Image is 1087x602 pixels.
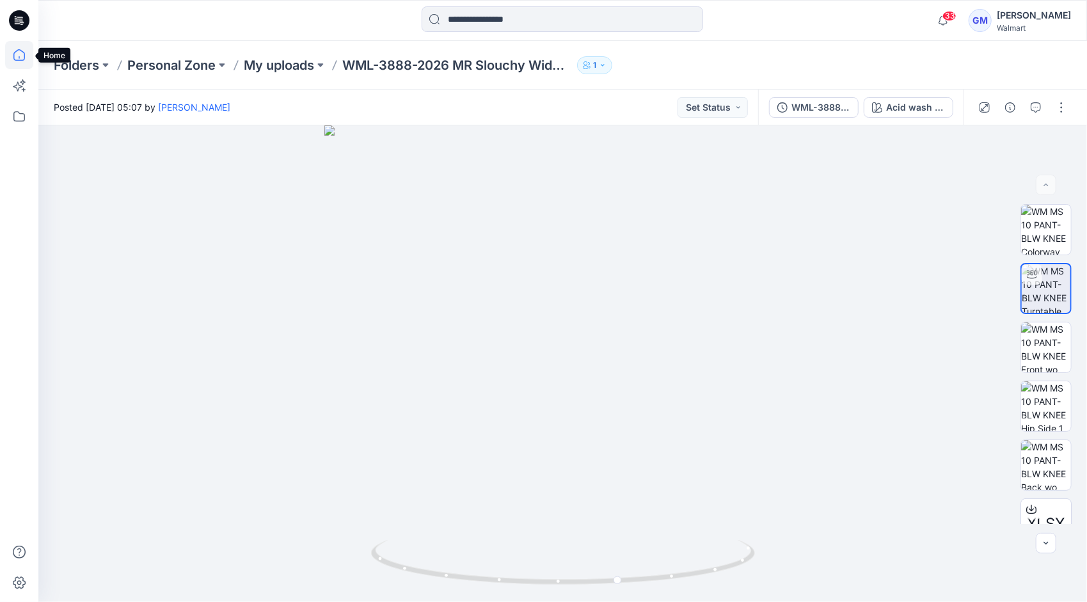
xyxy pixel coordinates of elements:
[127,56,216,74] a: Personal Zone
[1021,322,1071,372] img: WM MS 10 PANT-BLW KNEE Front wo Avatar
[769,97,859,118] button: WML-3888-2026 MR Slouchy Wide Leg - Colorway
[1022,264,1070,313] img: WM MS 10 PANT-BLW KNEE Turntable with Avatar
[577,56,612,74] button: 1
[54,100,230,114] span: Posted [DATE] 05:07 by
[1027,512,1065,535] span: XLSX
[997,8,1071,23] div: [PERSON_NAME]
[593,58,596,72] p: 1
[942,11,956,21] span: 33
[54,56,99,74] a: Folders
[969,9,992,32] div: GM
[997,23,1071,33] div: Walmart
[244,56,314,74] a: My uploads
[1021,440,1071,490] img: WM MS 10 PANT-BLW KNEE Back wo Avatar
[1000,97,1020,118] button: Details
[791,100,850,115] div: WML-3888-2026 MR Slouchy Wide Leg - Colorway
[158,102,230,113] a: [PERSON_NAME]
[864,97,953,118] button: Acid wash in Rose mum color
[1021,205,1071,255] img: WM MS 10 PANT-BLW KNEE Colorway wo Avatar
[342,56,572,74] p: WML-3888-2026 MR Slouchy Wide Leg
[886,100,945,115] div: Acid wash in Rose mum color
[1021,381,1071,431] img: WM MS 10 PANT-BLW KNEE Hip Side 1 wo Avatar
